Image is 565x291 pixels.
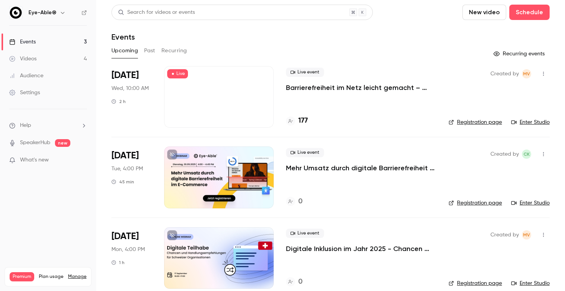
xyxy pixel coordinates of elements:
[462,5,506,20] button: New video
[10,7,22,19] img: Eye-Able®
[286,148,324,157] span: Live event
[111,246,145,253] span: Mon, 4:00 PM
[9,72,43,80] div: Audience
[286,116,308,126] a: 177
[111,69,139,81] span: [DATE]
[286,229,324,238] span: Live event
[10,272,34,281] span: Premium
[68,274,86,280] a: Manage
[522,150,531,159] span: Carolin Kaulfersch
[111,85,149,92] span: Wed, 10:00 AM
[523,230,530,239] span: MV
[522,230,531,239] span: Mahdalena Varchenko
[111,146,152,208] div: Sep 30 Tue, 4:00 PM (Europe/Berlin)
[111,227,152,289] div: Oct 20 Mon, 4:00 PM (Europe/Berlin)
[9,89,40,96] div: Settings
[490,69,519,78] span: Created by
[286,163,436,173] a: Mehr Umsatz durch digitale Barrierefreiheit im E-Commerce
[298,277,302,287] h4: 0
[523,69,530,78] span: MV
[9,55,37,63] div: Videos
[449,118,502,126] a: Registration page
[511,279,550,287] a: Enter Studio
[490,150,519,159] span: Created by
[167,69,188,78] span: Live
[511,118,550,126] a: Enter Studio
[144,45,155,57] button: Past
[55,139,70,147] span: new
[286,277,302,287] a: 0
[111,179,134,185] div: 45 min
[286,244,436,253] a: Digitale Inklusion im Jahr 2025 - Chancen und Handlungsempfehlungen für Schweizer Organisationen
[111,165,143,173] span: Tue, 4:00 PM
[9,38,36,46] div: Events
[449,279,502,287] a: Registration page
[298,116,308,126] h4: 177
[9,121,87,130] li: help-dropdown-opener
[111,98,126,105] div: 2 h
[20,121,31,130] span: Help
[78,157,87,164] iframe: Noticeable Trigger
[39,274,63,280] span: Plan usage
[523,150,530,159] span: CK
[111,230,139,243] span: [DATE]
[286,83,436,92] a: Barrierefreiheit im Netz leicht gemacht – Vorteile für Non-Profits
[490,230,519,239] span: Created by
[286,68,324,77] span: Live event
[286,196,302,207] a: 0
[522,69,531,78] span: Mahdalena Varchenko
[298,196,302,207] h4: 0
[509,5,550,20] button: Schedule
[490,48,550,60] button: Recurring events
[111,66,152,128] div: Sep 10 Wed, 10:00 AM (Europe/Berlin)
[28,9,56,17] h6: Eye-Able®
[111,45,138,57] button: Upcoming
[511,199,550,207] a: Enter Studio
[111,32,135,42] h1: Events
[118,8,195,17] div: Search for videos or events
[449,199,502,207] a: Registration page
[161,45,187,57] button: Recurring
[20,139,50,147] a: SpeakerHub
[111,150,139,162] span: [DATE]
[20,156,49,164] span: What's new
[111,259,125,266] div: 1 h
